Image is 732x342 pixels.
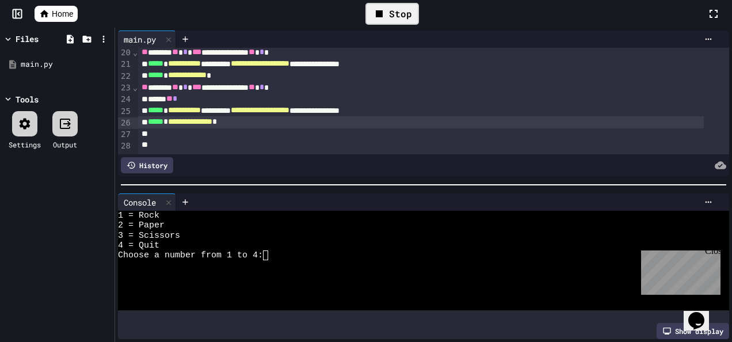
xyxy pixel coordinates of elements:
[118,211,159,221] span: 1 = Rock
[118,140,132,152] div: 28
[118,59,132,70] div: 21
[35,6,78,22] a: Home
[118,106,132,117] div: 25
[21,59,110,70] div: main.py
[118,117,132,129] div: 26
[118,221,165,230] span: 2 = Paper
[16,33,39,45] div: Files
[365,3,419,25] div: Stop
[16,93,39,105] div: Tools
[132,83,138,92] span: Fold line
[684,296,720,330] iframe: chat widget
[118,31,176,48] div: main.py
[53,139,77,150] div: Output
[118,33,162,45] div: main.py
[121,157,173,173] div: History
[118,94,132,105] div: 24
[118,231,180,241] span: 3 = Scissors
[118,47,132,59] div: 20
[52,8,73,20] span: Home
[118,250,263,260] span: Choose a number from 1 to 4:
[118,129,132,140] div: 27
[118,196,162,208] div: Console
[118,193,176,211] div: Console
[636,246,720,295] iframe: chat widget
[657,323,729,339] div: Show display
[9,139,41,150] div: Settings
[132,48,138,57] span: Fold line
[118,241,159,250] span: 4 = Quit
[118,71,132,82] div: 22
[118,82,132,94] div: 23
[118,152,132,164] div: 29
[5,5,79,73] div: Chat with us now!Close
